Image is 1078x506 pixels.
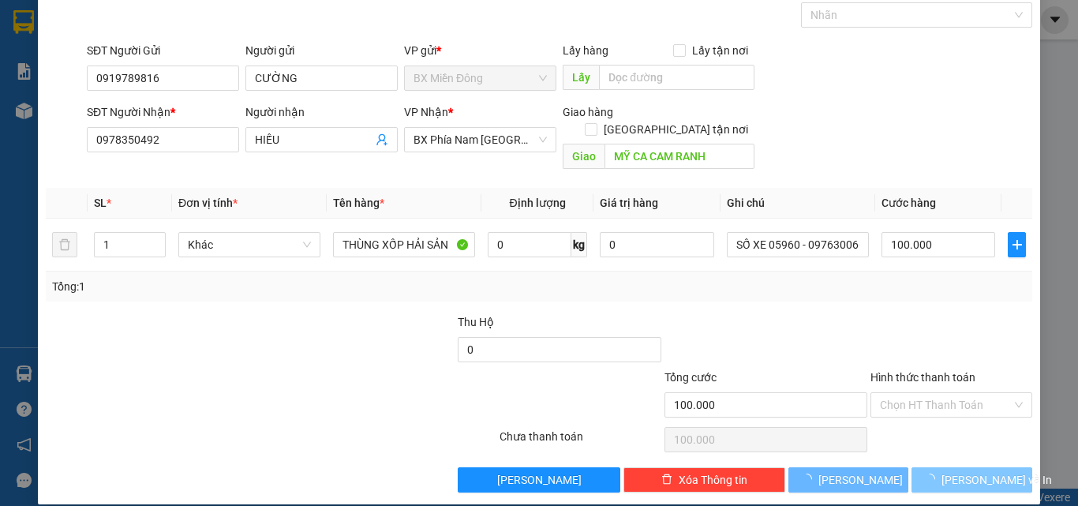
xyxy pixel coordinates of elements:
div: Chưa thanh toán [498,428,663,455]
span: delete [661,474,672,486]
span: Đơn vị tính [178,197,238,209]
button: [PERSON_NAME] và In [911,467,1032,493]
span: VP Nhận [404,106,448,118]
span: Khác [188,233,311,257]
span: loading [801,474,818,485]
input: VD: Bàn, Ghế [333,232,475,257]
span: environment [8,88,19,99]
span: Lấy tận nơi [686,42,754,59]
li: VP BX Phía Nam [GEOGRAPHIC_DATA] [109,67,210,119]
span: Tên hàng [333,197,384,209]
button: [PERSON_NAME] [788,467,909,493]
div: SĐT Người Gửi [87,42,239,59]
button: deleteXóa Thông tin [623,467,785,493]
div: VP gửi [404,42,556,59]
input: Dọc đường [599,65,754,90]
span: Lấy hàng [563,44,608,57]
span: Định lượng [509,197,565,209]
button: plus [1008,232,1026,257]
span: Giá trị hàng [600,197,658,209]
span: loading [924,474,941,485]
button: delete [52,232,77,257]
span: kg [571,232,587,257]
div: Người nhận [245,103,398,121]
span: Giao [563,144,605,169]
span: [PERSON_NAME] [497,471,582,489]
span: SL [94,197,107,209]
span: user-add [376,133,388,146]
th: Ghi chú [721,188,875,219]
input: 0 [600,232,713,257]
label: Hình thức thanh toán [870,371,975,384]
div: SĐT Người Nhận [87,103,239,121]
span: plus [1009,238,1025,251]
span: Giao hàng [563,106,613,118]
span: [PERSON_NAME] [818,471,903,489]
span: Xóa Thông tin [679,471,747,489]
span: Tổng cước [664,371,717,384]
span: Cước hàng [881,197,936,209]
span: [GEOGRAPHIC_DATA] tận nơi [597,121,754,138]
span: Thu Hộ [458,316,494,328]
li: VP BX Miền Đông [8,67,109,84]
span: Lấy [563,65,599,90]
input: Dọc đường [605,144,754,169]
span: [PERSON_NAME] và In [941,471,1052,489]
b: 339 Đinh Bộ Lĩnh, P26 [8,87,83,117]
button: [PERSON_NAME] [458,467,619,493]
input: Ghi Chú [727,232,869,257]
div: Tổng: 1 [52,278,417,295]
div: Người gửi [245,42,398,59]
span: BX Phía Nam Nha Trang [414,128,547,152]
span: BX Miền Đông [414,66,547,90]
li: Cúc Tùng [8,8,229,38]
